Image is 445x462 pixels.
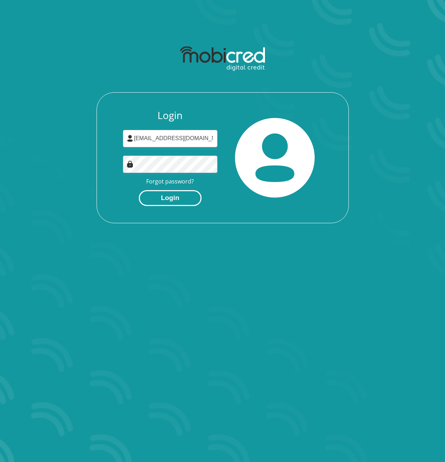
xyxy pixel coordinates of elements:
img: mobicred logo [180,46,265,71]
input: Username [123,130,217,147]
img: user-icon image [126,135,134,142]
a: Forgot password? [146,177,194,185]
button: Login [139,190,202,206]
h3: Login [123,110,217,121]
img: Image [126,161,134,168]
